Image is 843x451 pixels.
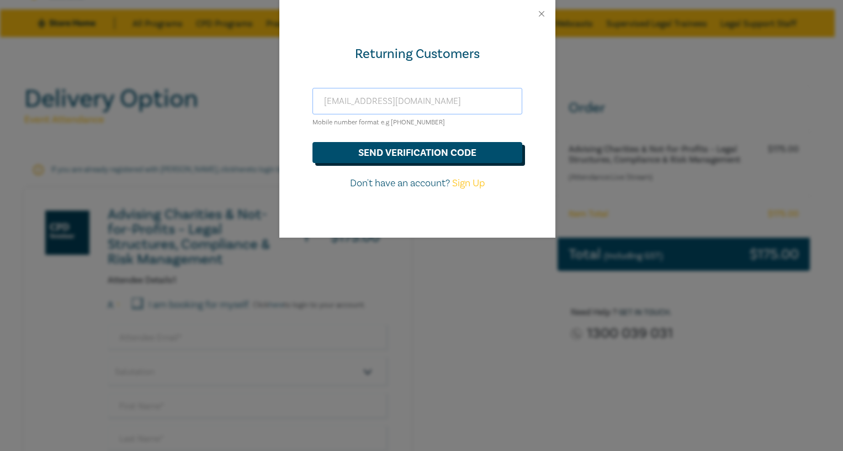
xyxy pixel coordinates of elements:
button: Close [537,9,547,19]
input: Enter email or Mobile number [312,88,522,114]
p: Don't have an account? [312,176,522,191]
a: Sign Up [452,177,485,190]
small: Mobile number format e.g [PHONE_NUMBER] [312,118,445,127]
div: Returning Customers [312,45,522,63]
button: send verification code [312,142,522,163]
